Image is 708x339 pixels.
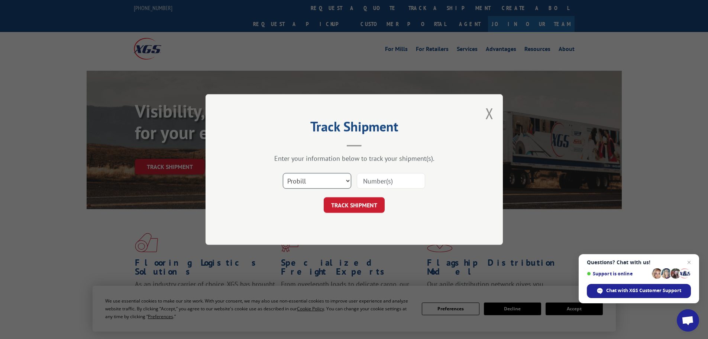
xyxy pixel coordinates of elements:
[685,258,694,267] span: Close chat
[587,259,691,265] span: Questions? Chat with us!
[324,197,385,213] button: TRACK SHIPMENT
[357,173,425,189] input: Number(s)
[587,284,691,298] div: Chat with XGS Customer Support
[243,121,466,135] h2: Track Shipment
[587,271,649,276] span: Support is online
[606,287,681,294] span: Chat with XGS Customer Support
[677,309,699,332] div: Open chat
[485,103,494,123] button: Close modal
[243,154,466,163] div: Enter your information below to track your shipment(s).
